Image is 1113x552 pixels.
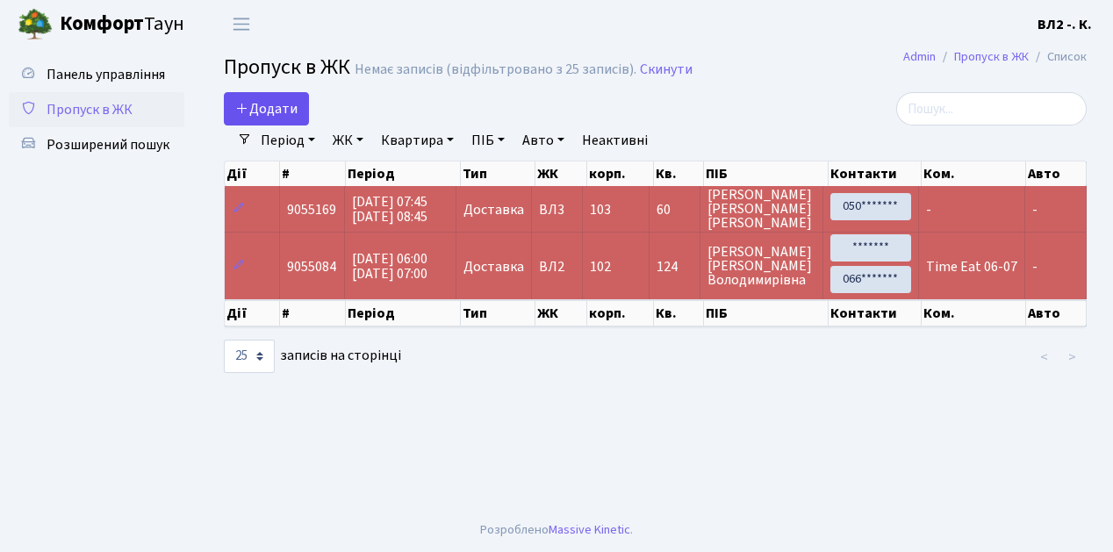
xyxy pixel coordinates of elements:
[1029,47,1087,67] li: Список
[346,300,462,326] th: Період
[480,520,633,540] div: Розроблено .
[657,260,693,274] span: 124
[903,47,936,66] a: Admin
[47,135,169,154] span: Розширений пошук
[463,260,524,274] span: Доставка
[9,92,184,127] a: Пропуск в ЖК
[47,100,133,119] span: Пропуск в ЖК
[60,10,184,39] span: Таун
[225,300,280,326] th: Дії
[326,125,370,155] a: ЖК
[549,520,630,539] a: Massive Kinetic
[219,10,263,39] button: Переключити навігацію
[9,57,184,92] a: Панель управління
[640,61,693,78] a: Скинути
[287,257,336,276] span: 9055084
[287,200,336,219] span: 9055169
[225,161,280,186] th: Дії
[657,203,693,217] span: 60
[877,39,1113,75] nav: breadcrumb
[352,249,427,283] span: [DATE] 06:00 [DATE] 07:00
[654,161,705,186] th: Кв.
[922,161,1026,186] th: Ком.
[352,192,427,226] span: [DATE] 07:45 [DATE] 08:45
[704,300,828,326] th: ПІБ
[9,127,184,162] a: Розширений пошук
[954,47,1029,66] a: Пропуск в ЖК
[464,125,512,155] a: ПІБ
[374,125,461,155] a: Квартира
[926,257,1017,276] span: Time Eat 06-07
[1026,161,1087,186] th: Авто
[587,161,654,186] th: корп.
[707,245,815,287] span: [PERSON_NAME] [PERSON_NAME] Володимирівна
[224,92,309,125] a: Додати
[254,125,322,155] a: Період
[461,161,535,186] th: Тип
[590,200,611,219] span: 103
[235,99,298,118] span: Додати
[587,300,654,326] th: корп.
[539,203,575,217] span: ВЛ3
[1026,300,1087,326] th: Авто
[224,340,275,373] select: записів на сторінці
[224,52,350,82] span: Пропуск в ЖК
[280,161,346,186] th: #
[590,257,611,276] span: 102
[280,300,346,326] th: #
[461,300,535,326] th: Тип
[515,125,571,155] a: Авто
[829,300,922,326] th: Контакти
[1032,200,1038,219] span: -
[922,300,1026,326] th: Ком.
[654,300,705,326] th: Кв.
[829,161,922,186] th: Контакти
[224,340,401,373] label: записів на сторінці
[535,161,587,186] th: ЖК
[60,10,144,38] b: Комфорт
[1038,15,1092,34] b: ВЛ2 -. К.
[1032,257,1038,276] span: -
[535,300,587,326] th: ЖК
[896,92,1087,125] input: Пошук...
[1038,14,1092,35] a: ВЛ2 -. К.
[463,203,524,217] span: Доставка
[575,125,655,155] a: Неактивні
[707,188,815,230] span: [PERSON_NAME] [PERSON_NAME] [PERSON_NAME]
[539,260,575,274] span: ВЛ2
[355,61,636,78] div: Немає записів (відфільтровано з 25 записів).
[704,161,828,186] th: ПІБ
[18,7,53,42] img: logo.png
[346,161,462,186] th: Період
[926,200,931,219] span: -
[47,65,165,84] span: Панель управління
